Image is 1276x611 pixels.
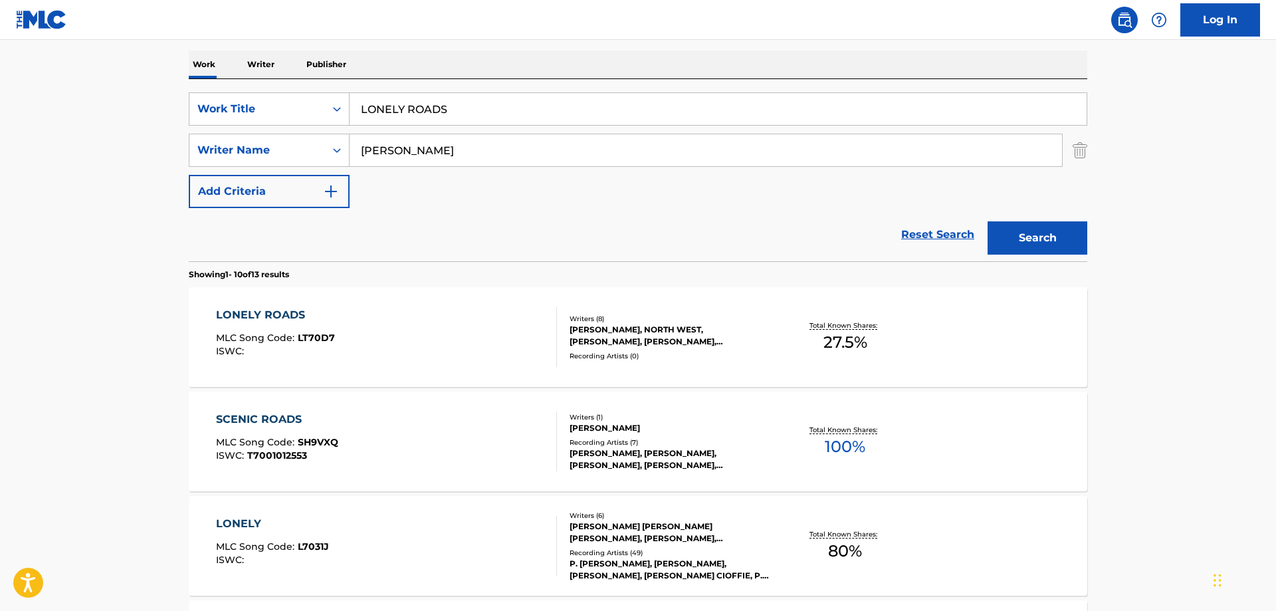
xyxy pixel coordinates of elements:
[809,320,881,330] p: Total Known Shares:
[323,183,339,199] img: 9d2ae6d4665cec9f34b9.svg
[189,92,1087,261] form: Search Form
[809,425,881,435] p: Total Known Shares:
[298,541,329,552] span: L7031J
[988,221,1087,255] button: Search
[809,529,881,539] p: Total Known Shares:
[216,449,247,461] span: ISWC :
[216,436,298,448] span: MLC Song Code :
[570,548,770,558] div: Recording Artists ( 49 )
[570,437,770,447] div: Recording Artists ( 7 )
[823,330,867,354] span: 27.5 %
[16,10,67,29] img: MLC Logo
[570,447,770,471] div: [PERSON_NAME], [PERSON_NAME], [PERSON_NAME], [PERSON_NAME], [PERSON_NAME]
[570,314,770,324] div: Writers ( 8 )
[825,435,865,459] span: 100 %
[570,558,770,582] div: P. [PERSON_NAME], [PERSON_NAME], [PERSON_NAME], [PERSON_NAME] CIOFFIE, P. [PERSON_NAME], [PERSON_...
[1073,134,1087,167] img: Delete Criterion
[189,175,350,208] button: Add Criteria
[189,51,219,78] p: Work
[243,51,278,78] p: Writer
[189,392,1087,491] a: SCENIC ROADSMLC Song Code:SH9VXQISWC:T7001012553Writers (1)[PERSON_NAME]Recording Artists (7)[PER...
[189,496,1087,596] a: LONELYMLC Song Code:L7031JISWC:Writers (6)[PERSON_NAME] [PERSON_NAME] [PERSON_NAME], [PERSON_NAME...
[1116,12,1132,28] img: search
[895,220,981,249] a: Reset Search
[1214,560,1222,600] div: Drag
[189,269,289,281] p: Showing 1 - 10 of 13 results
[216,541,298,552] span: MLC Song Code :
[216,345,247,357] span: ISWC :
[189,287,1087,387] a: LONELY ROADSMLC Song Code:LT70D7ISWC:Writers (8)[PERSON_NAME], NORTH WEST, [PERSON_NAME], [PERSON...
[570,521,770,545] div: [PERSON_NAME] [PERSON_NAME] [PERSON_NAME], [PERSON_NAME], [PERSON_NAME] PUFFY [PERSON_NAME], [PER...
[216,307,335,323] div: LONELY ROADS
[216,412,338,428] div: SCENIC ROADS
[828,539,862,563] span: 80 %
[570,412,770,422] div: Writers ( 1 )
[570,324,770,348] div: [PERSON_NAME], NORTH WEST, [PERSON_NAME], [PERSON_NAME], [PERSON_NAME], [PERSON_NAME], [PERSON_NA...
[216,554,247,566] span: ISWC :
[1146,7,1172,33] div: Help
[570,422,770,434] div: [PERSON_NAME]
[247,449,307,461] span: T7001012553
[298,436,338,448] span: SH9VXQ
[570,351,770,361] div: Recording Artists ( 0 )
[1180,3,1260,37] a: Log In
[298,332,335,344] span: LT70D7
[197,142,317,158] div: Writer Name
[216,332,298,344] span: MLC Song Code :
[570,511,770,521] div: Writers ( 6 )
[216,516,329,532] div: LONELY
[302,51,350,78] p: Publisher
[1210,547,1276,611] iframe: Chat Widget
[1111,7,1138,33] a: Public Search
[1151,12,1167,28] img: help
[197,101,317,117] div: Work Title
